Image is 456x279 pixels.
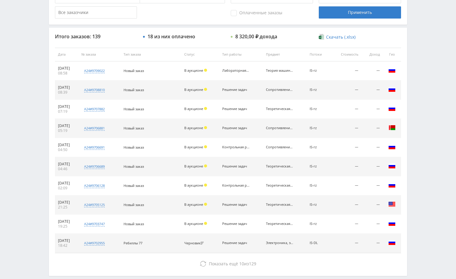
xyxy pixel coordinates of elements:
div: IS-rz [310,222,328,226]
div: Решение задач [222,107,250,111]
span: Новый заказ [124,222,144,226]
span: В аукционе [184,87,203,92]
div: Теоретическая механика [266,107,293,111]
span: 129 [249,261,256,267]
div: Лабораторная работа [222,69,250,73]
a: Скачать (.xlsx) [319,34,355,40]
td: — [331,119,361,138]
div: Черновик [184,241,205,245]
div: IS-rz [310,126,328,130]
span: Новый заказ [124,145,144,150]
th: Стоимость [331,48,361,61]
div: 05:19 [58,128,75,133]
div: Теоретическая механика [266,184,293,188]
div: 08:39 [58,90,75,95]
img: rus.png [388,67,396,74]
div: [DATE] [58,238,75,243]
span: Новый заказ [124,164,144,169]
div: [DATE] [58,162,75,167]
div: 08:58 [58,71,75,76]
div: Решение задач [222,164,250,168]
span: В аукционе [184,145,203,149]
div: IS-rz [310,69,328,73]
span: В аукционе [184,68,203,73]
span: В аукционе [184,183,203,188]
div: a24#9709022 [84,68,105,73]
div: 07:19 [58,109,75,114]
div: a24#9706881 [84,126,105,131]
th: Гео [383,48,401,61]
div: Контрольная работа [222,145,250,149]
div: IS-rz [310,164,328,168]
div: Теоретическая механика [266,222,293,226]
div: 04:50 [58,147,75,152]
img: xlsx [319,34,324,40]
div: Сопротивление материалов [266,126,293,130]
th: Тип работы [219,48,263,61]
span: Новый заказ [124,202,144,207]
div: [DATE] [58,200,75,205]
td: — [361,157,383,176]
th: Доход [361,48,383,61]
td: — [361,215,383,234]
div: Решение задач [222,241,250,245]
td: — [361,138,383,157]
span: В аукционе [184,202,203,207]
div: 18:42 [58,243,75,248]
img: blr.png [388,124,396,131]
span: Ребиллы 77 [124,241,142,245]
img: rus.png [388,239,396,246]
td: — [361,100,383,119]
div: a24#9703747 [84,222,105,226]
span: Холд [204,164,207,167]
span: Холд [204,222,207,225]
div: IS-rz [310,88,328,92]
div: Решение задач [222,88,250,92]
span: Новый заказ [124,183,144,188]
button: Показать ещё 10из129 [55,258,401,270]
div: 04:46 [58,167,75,171]
div: IS-rz [310,203,328,207]
input: Все заказчики [55,6,137,19]
div: a24#9707882 [84,107,105,112]
img: rus.png [388,105,396,112]
span: Новый заказ [124,88,144,92]
div: Решение задач [222,203,250,207]
td: — [331,234,361,253]
span: Новый заказ [124,107,144,111]
div: 18 из них оплачено [148,34,195,39]
td: — [331,81,361,100]
th: № заказа [78,48,121,61]
div: Контрольная работа [222,184,250,188]
td: — [331,157,361,176]
div: Теоретическая механика [266,203,293,207]
td: — [361,234,383,253]
td: — [361,119,383,138]
div: [DATE] [58,219,75,224]
span: Холд [204,69,207,72]
span: Новый заказ [124,68,144,73]
div: IS-rz [310,145,328,149]
span: Холд [204,145,207,148]
div: Теория машин и механизмов [266,69,293,73]
img: rus.png [388,143,396,150]
div: Решение задач [222,222,250,226]
div: Сопротивление материалов [266,88,293,92]
th: Тип заказа [121,48,181,61]
div: [DATE] [58,104,75,109]
div: a24#9706128 [84,183,105,188]
div: [DATE] [58,123,75,128]
div: IS-rz [310,184,328,188]
div: [DATE] [58,85,75,90]
div: 02:09 [58,186,75,191]
div: Сопротивление материалов [266,145,293,149]
div: IS-rz [310,107,328,111]
img: rus.png [388,162,396,170]
div: [DATE] [58,143,75,147]
span: Оплаченные заказы [231,10,282,16]
span: Холд [204,203,207,206]
div: 8 320,00 ₽ дохода [235,34,277,39]
div: Теоретическая механика [266,164,293,168]
span: Холд [204,184,207,187]
span: В аукционе [184,164,203,168]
